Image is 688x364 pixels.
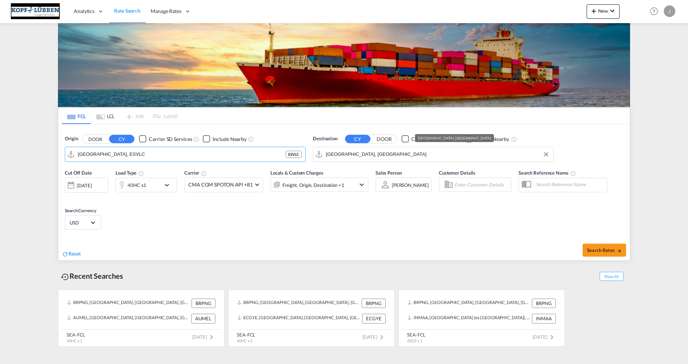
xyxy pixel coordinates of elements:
div: 40HC x1icon-chevron-down [116,178,177,192]
div: [GEOGRAPHIC_DATA], [GEOGRAPHIC_DATA] [418,134,491,142]
div: Help [648,5,664,18]
md-input-container: Valencia, ESVLC [65,147,305,162]
span: Load Type [116,170,144,176]
div: BRPNG, Paranagua, Brazil, South America, Americas [67,299,190,308]
md-select: Sales Person: Julia Glasmacher [391,180,429,190]
recent-search-card: BRPNG, [GEOGRAPHIC_DATA], [GEOGRAPHIC_DATA], [GEOGRAPHIC_DATA], [GEOGRAPHIC_DATA] BRPNGECGYE, [GE... [228,290,395,347]
md-icon: icon-chevron-right [548,333,556,342]
div: BRPNG [362,299,386,308]
md-select: Select Currency: $ USDUnited States Dollar [69,217,97,228]
md-checkbox: Checkbox No Ink [465,135,509,143]
span: Sales Person [376,170,402,176]
div: Recent Searches [58,268,126,284]
div: BRPNG, Paranagua, Brazil, South America, Americas [407,299,530,308]
md-icon: icon-chevron-right [377,333,386,342]
md-icon: icon-chevron-down [357,180,366,189]
div: Freight Origin Destination Factory Stuffing [282,180,344,190]
button: DOOR [372,135,397,143]
span: 40HC x 1 [67,338,82,343]
div: BRPNG [192,299,215,308]
md-icon: Unchecked: Ignores neighbouring ports when fetching rates.Checked : Includes neighbouring ports w... [511,136,517,142]
input: Search Reference Name [532,179,607,190]
span: Search Currency [65,208,96,213]
div: BRPNG [532,299,556,308]
div: AUMEL, Melbourne, Australia, Oceania, Oceania [67,314,189,323]
button: CY [345,135,370,143]
md-tab-item: LCL [91,108,120,124]
div: [DATE] [65,177,108,193]
md-icon: icon-backup-restore [61,273,70,281]
div: INMAA, Chennai (ex Madras), India, Indian Subcontinent, Asia Pacific [407,314,530,323]
div: AUMEL [191,314,215,323]
span: Reset [68,250,81,257]
md-icon: icon-arrow-right [617,248,622,253]
div: BRPNG, Paranagua, Brazil, South America, Americas [237,299,360,308]
input: Enter Customer Details [454,179,509,190]
span: Analytics [74,8,95,15]
div: SEA-FCL [67,331,85,338]
md-checkbox: Checkbox No Ink [139,135,192,143]
span: 20GP x 1 [407,338,422,343]
span: [DATE] [362,334,386,340]
div: 40HC x1 [127,180,146,190]
div: SEA-FCL [237,331,255,338]
md-icon: icon-information-outline [138,171,144,176]
md-icon: Your search will be saved by the below given name [570,171,576,176]
span: Origin [65,135,78,142]
div: J [664,5,675,17]
span: New [590,8,617,14]
div: ECGYE [362,314,386,323]
div: SEA-FCL [407,331,425,338]
md-icon: icon-chevron-down [608,7,617,15]
input: Search by Port [78,149,286,160]
div: Include Nearby [475,136,509,143]
md-icon: The selected Trucker/Carrierwill be displayed in the rate results If the rates are from another f... [201,171,207,176]
button: icon-plus 400-fgNewicon-chevron-down [587,4,620,19]
span: Destination [313,135,337,142]
span: [DATE] [533,334,556,340]
recent-search-card: BRPNG, [GEOGRAPHIC_DATA], [GEOGRAPHIC_DATA], [GEOGRAPHIC_DATA], [GEOGRAPHIC_DATA] BRPNGINMAA, [GE... [398,290,565,347]
span: Rate Search [114,8,140,14]
span: Search Rates [587,247,622,253]
md-checkbox: Checkbox No Ink [203,135,247,143]
md-checkbox: Checkbox No Ink [402,135,454,143]
div: Carrier SD Services [411,136,454,143]
recent-search-card: BRPNG, [GEOGRAPHIC_DATA], [GEOGRAPHIC_DATA], [GEOGRAPHIC_DATA], [GEOGRAPHIC_DATA] BRPNGAUMEL, [GE... [58,290,225,347]
span: Locals & Custom Charges [270,170,323,176]
button: CY [109,135,134,143]
div: Freight Origin Destination Factory Stuffingicon-chevron-down [270,177,368,192]
span: CMA CGM SPOTON API +81 [188,181,253,188]
div: Carrier SD Services [149,136,192,143]
span: [DATE] [192,334,216,340]
button: DOOR [83,135,108,143]
button: Search Ratesicon-arrow-right [583,244,626,257]
span: Help [648,5,660,17]
md-datepicker: Select [65,192,70,202]
div: icon-refreshReset [62,250,81,258]
span: Customer Details [439,170,475,176]
div: [PERSON_NAME] [392,182,429,188]
div: Origin DOOR CY Checkbox No InkUnchecked: Search for CY (Container Yard) services for all selected... [58,124,630,260]
span: Search Reference Name [519,170,576,176]
span: Cut Off Date [65,170,92,176]
img: 25cf3bb0aafc11ee9c4fdbd399af7748.JPG [11,3,60,20]
div: ESVLC [286,151,302,158]
input: Search by Port [326,149,550,160]
div: [DATE] [77,182,92,189]
md-tab-item: FCL [62,108,91,124]
span: Carrier [184,170,207,176]
div: INMAA [532,314,556,323]
button: Clear Input [541,149,551,160]
md-icon: Unchecked: Ignores neighbouring ports when fetching rates.Checked : Includes neighbouring ports w... [248,136,254,142]
span: Manage Rates [151,8,181,15]
span: 40HC x 1 [237,338,252,343]
md-icon: icon-plus 400-fg [590,7,598,15]
md-icon: icon-chevron-right [207,333,216,342]
md-pagination-wrapper: Use the left and right arrow keys to navigate between tabs [62,108,178,124]
span: USD [70,219,90,226]
md-input-container: Melbourne, AUMEL [313,147,553,162]
md-icon: icon-chevron-down [163,181,175,189]
div: ECGYE, Guayaquil, Ecuador, South America, Americas [237,314,360,323]
md-icon: Unchecked: Search for CY (Container Yard) services for all selected carriers.Checked : Search for... [193,136,199,142]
